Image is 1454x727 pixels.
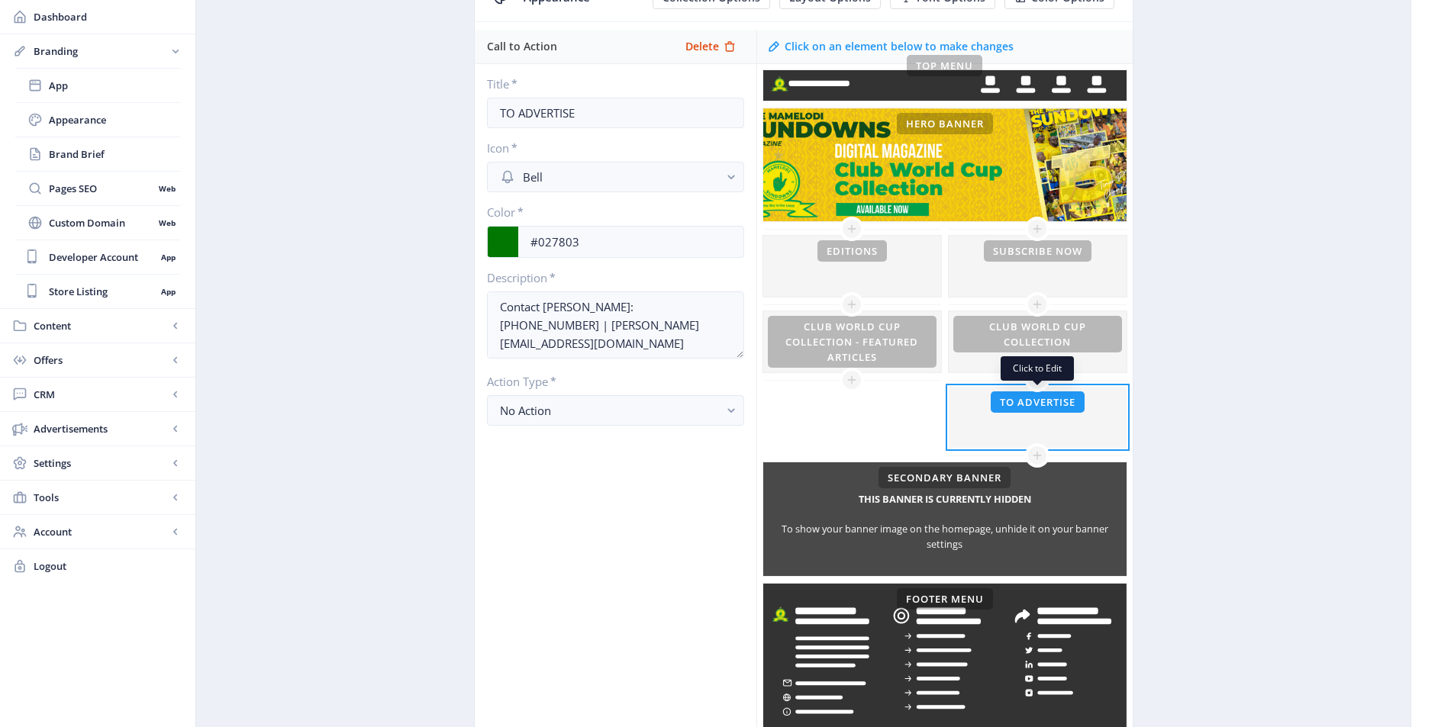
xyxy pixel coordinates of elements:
[34,558,183,574] span: Logout
[15,240,180,274] a: Developer AccountApp
[500,401,719,420] div: No Action
[34,387,168,402] span: CRM
[49,249,156,265] span: Developer Account
[674,34,747,59] button: Delete
[487,76,732,92] label: Title
[487,374,732,389] label: Action Type
[15,275,180,308] a: Store ListingApp
[34,490,168,505] span: Tools
[34,318,168,333] span: Content
[15,137,180,171] a: Brand Brief
[487,140,732,156] label: Icon
[487,204,732,220] label: Color
[34,524,168,539] span: Account
[153,181,180,196] nb-badge: Web
[763,521,1127,552] div: To show your banner image on the homepage, unhide it on your banner settings
[34,352,168,368] span: Offers
[49,215,153,230] span: Custom Domain
[153,215,180,230] nb-badge: Web
[34,455,168,471] span: Settings
[685,40,719,53] span: Delete
[15,206,180,240] a: Custom DomainWeb
[156,249,180,265] nb-badge: App
[15,103,180,137] a: Appearance
[15,172,180,205] a: Pages SEOWeb
[156,284,180,299] nb-badge: App
[523,168,719,186] div: Bell
[487,98,744,128] input: Your Title ...
[15,69,180,102] a: App
[487,162,744,192] button: Bell
[487,395,744,426] button: No Action
[487,30,674,63] div: Call to Action
[518,227,743,256] input: #FFFFFF
[49,112,180,127] span: Appearance
[34,43,168,59] span: Branding
[49,181,153,196] span: Pages SEO
[785,39,1014,54] div: Click on an element below to make changes
[49,284,156,299] span: Store Listing
[487,270,732,285] label: Description
[34,421,168,436] span: Advertisements
[49,78,180,93] span: App
[859,487,1031,511] h5: This banner is currently hidden
[49,146,180,162] span: Brand Brief
[34,9,183,24] span: Dashboard
[1013,362,1062,375] span: Click to Edit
